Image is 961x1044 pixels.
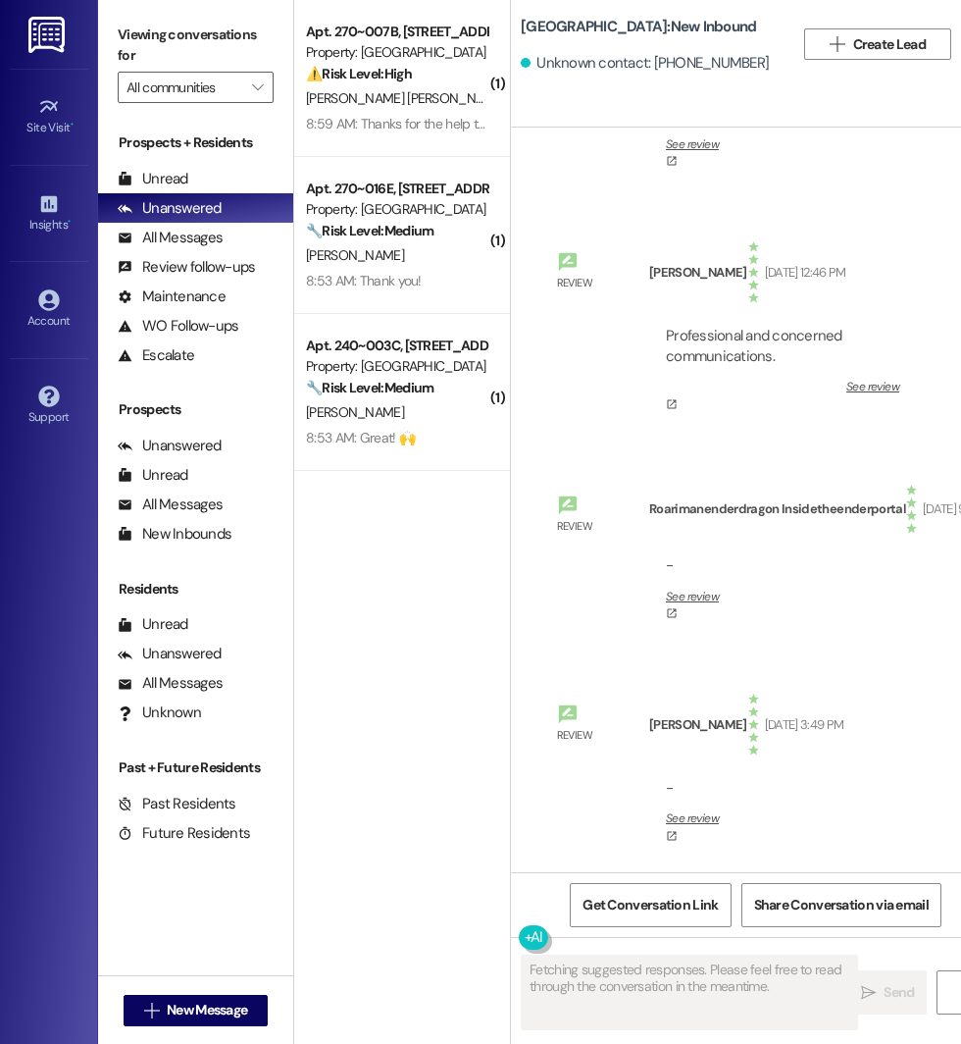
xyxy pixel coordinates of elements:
[522,956,857,1029] textarea: Fetching suggested responses. Please feel free to read through the conversation in the meantime.
[10,187,88,240] a: Insights •
[118,287,226,307] div: Maintenance
[306,65,412,82] strong: ⚠️ Risk Level: High
[570,883,731,927] button: Get Conversation Link
[521,17,756,37] b: [GEOGRAPHIC_DATA]: New Inbound
[167,1000,247,1020] span: New Message
[118,673,223,694] div: All Messages
[760,262,846,283] div: [DATE] 12:46 PM
[71,118,74,131] span: •
[118,228,223,248] div: All Messages
[118,465,188,486] div: Unread
[306,22,487,42] div: Apt. 270~007B, [STREET_ADDRESS]
[649,498,905,519] div: Roarimanenderdragon Insidetheenderportal
[98,132,293,153] div: Prospects + Residents
[118,316,238,337] div: WO Follow-ups
[126,72,242,103] input: All communities
[306,429,415,446] div: 8:53 AM: Great! 🙌
[306,199,487,220] div: Property: [GEOGRAPHIC_DATA]
[118,644,222,664] div: Unanswered
[306,179,487,199] div: Apt. 270~016E, [STREET_ADDRESS]
[306,42,487,63] div: Property: [GEOGRAPHIC_DATA]
[306,336,487,356] div: Apt. 240~003C, [STREET_ADDRESS]
[582,895,718,915] span: Get Conversation Link
[98,757,293,778] div: Past + Future Residents
[118,436,222,456] div: Unanswered
[521,53,769,74] div: Unknown contact: [PHONE_NUMBER]
[28,17,69,53] img: ResiDesk Logo
[118,703,201,723] div: Unknown
[861,985,876,1001] i: 
[666,555,673,575] div: -
[666,778,673,798] div: -
[10,380,88,433] a: Support
[306,272,422,289] div: 8:53 AM: Thank you!
[666,589,719,619] a: See review
[118,495,223,515] div: All Messages
[884,982,914,1003] span: Send
[252,79,263,95] i: 
[741,883,941,927] button: Share Conversation via email
[306,89,505,107] span: [PERSON_NAME] [PERSON_NAME]
[118,257,255,278] div: Review follow-ups
[649,714,747,735] div: [PERSON_NAME]
[118,198,222,219] div: Unanswered
[10,284,88,337] a: Account
[804,28,951,60] button: Create Lead
[666,810,719,841] a: See review
[118,20,274,72] label: Viewing conversations for
[68,215,71,229] span: •
[306,379,433,396] strong: 🔧 Risk Level: Medium
[118,345,194,366] div: Escalate
[830,36,844,52] i: 
[118,169,188,189] div: Unread
[306,356,487,377] div: Property: [GEOGRAPHIC_DATA]
[118,794,236,814] div: Past Residents
[754,895,929,915] span: Share Conversation via email
[557,516,593,537] div: Review
[666,326,842,366] div: Professional and concerned communications.
[306,403,404,421] span: [PERSON_NAME]
[760,714,844,735] div: [DATE] 3:49 PM
[649,262,747,283] div: [PERSON_NAME]
[557,725,593,746] div: Review
[144,1003,159,1018] i: 
[118,823,250,844] div: Future Residents
[98,399,293,420] div: Prospects
[557,273,593,293] div: Review
[306,222,433,239] strong: 🔧 Risk Level: Medium
[124,995,269,1026] button: New Message
[118,524,231,545] div: New Inbounds
[848,970,927,1015] button: Send
[666,136,719,167] a: See review
[853,34,926,55] span: Create Lead
[306,246,404,264] span: [PERSON_NAME]
[306,115,939,132] div: 8:59 AM: Thanks for the help the maintenance person was here and already solved the problem happy...
[10,90,88,143] a: Site Visit •
[98,579,293,600] div: Residents
[118,614,188,635] div: Unread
